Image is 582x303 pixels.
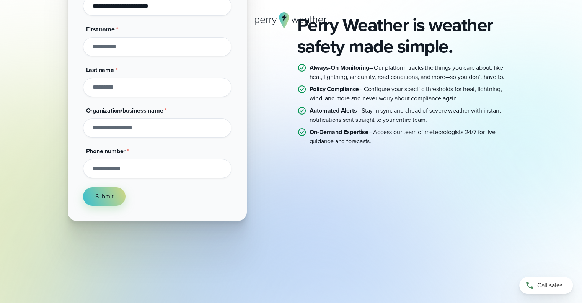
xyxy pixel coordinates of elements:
[297,14,515,57] h2: Perry Weather is weather safety made simple.
[310,106,515,124] p: – Stay in sync and ahead of severe weather with instant notifications sent straight to your entir...
[310,63,369,72] strong: Always-On Monitoring
[86,25,115,34] span: First name
[519,277,573,294] a: Call sales
[310,106,357,115] strong: Automated Alerts
[537,281,562,290] span: Call sales
[86,66,114,74] span: Last name
[310,85,359,93] strong: Policy Compliance
[310,85,515,103] p: – Configure your specific thresholds for heat, lightning, wind, and more and never worry about co...
[83,187,126,206] button: Submit
[95,192,114,201] span: Submit
[310,128,515,146] p: – Access our team of meteorologists 24/7 for live guidance and forecasts.
[86,106,163,115] span: Organization/business name
[310,63,515,82] p: – Our platform tracks the things you care about, like heat, lightning, air quality, road conditio...
[310,128,368,136] strong: On-Demand Expertise
[86,147,126,156] span: Phone number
